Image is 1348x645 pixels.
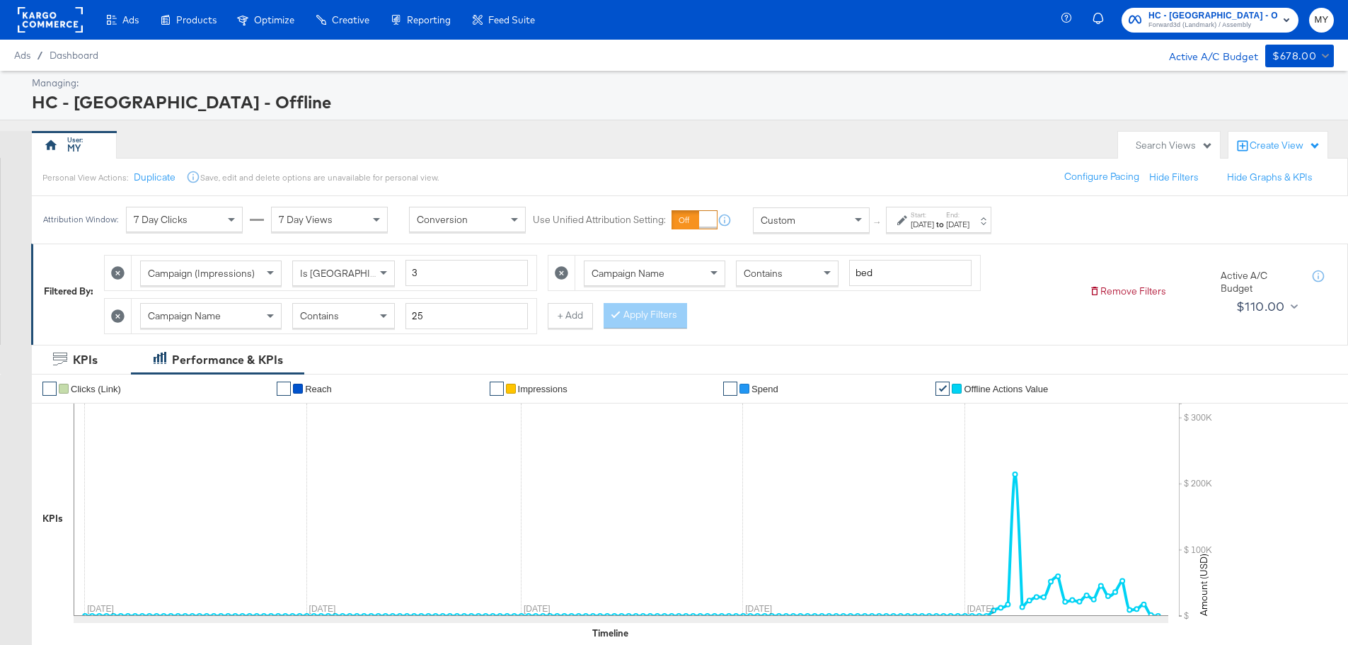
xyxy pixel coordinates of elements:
[50,50,98,61] a: Dashboard
[934,219,946,230] strong: to
[849,260,972,286] input: Enter a search term
[134,214,188,227] span: 7 Day Clicks
[488,14,535,25] span: Feed Suite
[1197,554,1210,616] text: Amount (USD)
[300,309,339,322] span: Contains
[911,219,934,231] div: [DATE]
[1315,12,1328,28] span: MY
[405,260,528,286] input: Enter a number
[946,210,969,219] label: End:
[533,214,666,227] label: Use Unified Attribution Setting:
[946,219,969,231] div: [DATE]
[42,215,119,225] div: Attribution Window:
[1221,269,1298,295] div: Active A/C Budget
[518,384,568,394] span: Impressions
[30,50,50,61] span: /
[305,384,332,394] span: Reach
[744,267,783,280] span: Contains
[1136,139,1213,152] div: Search Views
[1265,45,1334,67] button: $678.00
[592,627,628,640] div: Timeline
[405,303,528,329] input: Enter a search term
[1272,47,1316,65] div: $678.00
[871,220,885,225] span: ↑
[1309,8,1334,33] button: MY
[148,309,221,322] span: Campaign Name
[1227,171,1313,184] button: Hide Graphs & KPIs
[44,285,93,298] div: Filtered By:
[1054,164,1149,190] button: Configure Pacing
[176,14,217,25] span: Products
[407,14,451,25] span: Reporting
[300,267,408,280] span: Is [GEOGRAPHIC_DATA]
[172,352,283,368] div: Performance & KPIs
[1250,139,1320,153] div: Create View
[1231,295,1301,318] button: $110.00
[42,172,128,183] div: Personal View Actions:
[935,382,950,396] a: ✔
[964,384,1048,394] span: Offline Actions Value
[32,76,1330,90] div: Managing:
[1154,45,1258,66] div: Active A/C Budget
[332,14,369,25] span: Creative
[1148,20,1277,31] span: Forward3d (Landmark) / Assembly
[254,14,294,25] span: Optimize
[200,172,439,183] div: Save, edit and delete options are unavailable for personal view.
[417,214,468,227] span: Conversion
[42,382,57,396] a: ✔
[723,382,737,396] a: ✔
[32,90,1330,114] div: HC - [GEOGRAPHIC_DATA] - Offline
[122,14,139,25] span: Ads
[14,50,30,61] span: Ads
[548,303,593,329] button: + Add
[67,142,81,155] div: MY
[42,512,63,525] div: KPIs
[279,214,333,227] span: 7 Day Views
[1148,8,1277,23] span: HC - [GEOGRAPHIC_DATA] - Offline
[490,382,504,396] a: ✔
[277,382,291,396] a: ✔
[73,352,98,368] div: KPIs
[592,267,664,280] span: Campaign Name
[751,384,778,394] span: Spend
[148,267,255,280] span: Campaign (Impressions)
[911,210,934,219] label: Start:
[761,214,795,227] span: Custom
[1122,8,1298,33] button: HC - [GEOGRAPHIC_DATA] - OfflineForward3d (Landmark) / Assembly
[1149,171,1199,184] button: Hide Filters
[1236,296,1285,317] div: $110.00
[134,171,175,184] button: Duplicate
[71,384,121,394] span: Clicks (Link)
[1089,285,1166,298] button: Remove Filters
